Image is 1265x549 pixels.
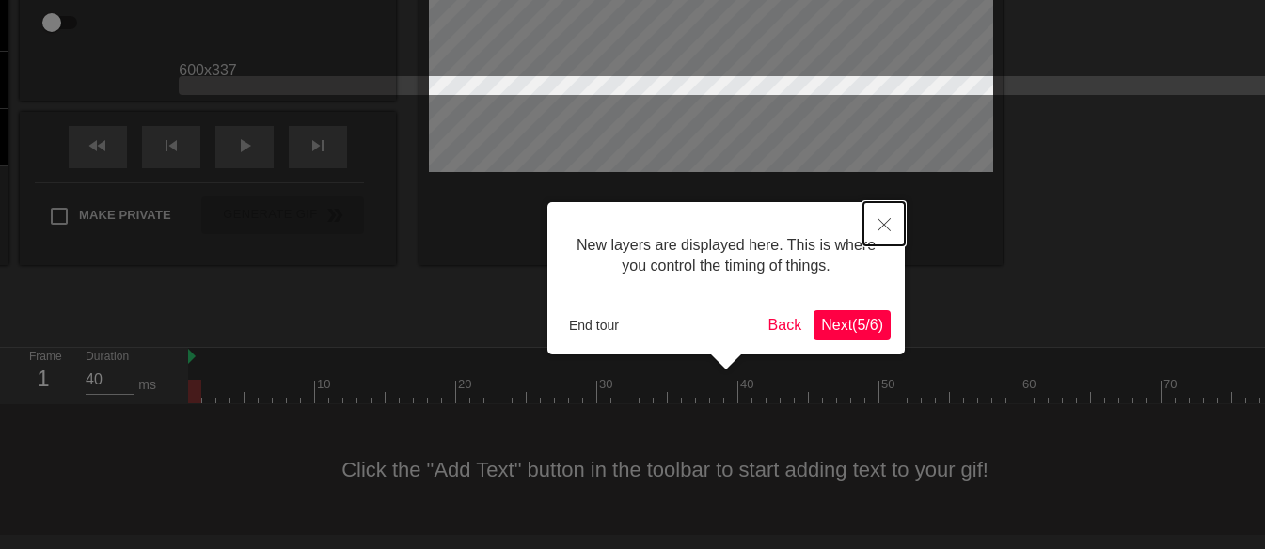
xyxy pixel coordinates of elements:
button: Back [761,310,810,340]
button: Close [863,202,905,245]
button: Next [814,310,891,340]
button: End tour [561,311,626,339]
span: Next ( 5 / 6 ) [821,317,883,333]
div: New layers are displayed here. This is where you control the timing of things. [561,216,891,296]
